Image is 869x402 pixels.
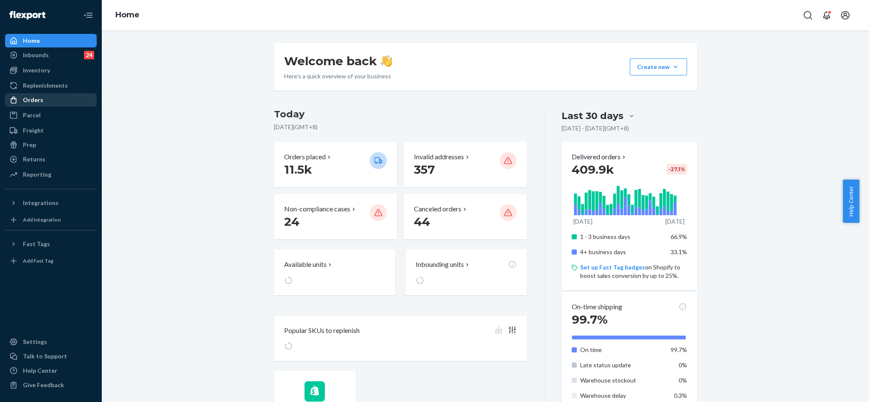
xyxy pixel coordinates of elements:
[380,55,392,67] img: hand-wave emoji
[109,3,146,28] ol: breadcrumbs
[414,214,430,229] span: 44
[5,378,97,392] button: Give Feedback
[405,250,527,295] button: Inbounding units
[5,48,97,62] a: Inbounds24
[5,108,97,122] a: Parcel
[274,194,397,239] button: Non-compliance cases 24
[115,10,140,19] a: Home
[5,79,97,92] a: Replenishments
[5,254,97,268] a: Add Fast Tag
[580,346,664,354] p: On time
[23,352,67,360] div: Talk to Support
[665,217,685,226] p: [DATE]
[679,361,687,369] span: 0%
[274,142,397,187] button: Orders placed 11.5k
[5,152,97,166] a: Returns
[284,260,327,269] p: Available units
[671,248,687,255] span: 33.1%
[416,260,464,269] p: Inbounding units
[284,214,299,229] span: 24
[284,152,326,162] p: Orders placed
[5,349,97,363] a: Talk to Support
[23,170,51,179] div: Reporting
[562,124,629,133] p: [DATE] - [DATE] ( GMT+8 )
[5,237,97,251] button: Fast Tags
[562,109,623,122] div: Last 30 days
[23,81,68,90] div: Replenishments
[573,217,592,226] p: [DATE]
[274,108,527,121] h3: Today
[5,124,97,137] a: Freight
[837,7,854,24] button: Open account menu
[274,250,395,295] button: Available units
[23,111,41,119] div: Parcel
[284,204,350,214] p: Non-compliance cases
[580,263,645,271] a: Set up Fast Tag badges
[284,53,392,69] h1: Welcome back
[580,233,664,241] p: 1 - 3 business days
[5,138,97,152] a: Prep
[23,66,50,75] div: Inventory
[5,64,97,77] a: Inventory
[580,391,664,400] p: Warehouse delay
[5,335,97,349] a: Settings
[671,233,687,240] span: 66.9%
[9,11,45,19] img: Flexport logo
[23,381,64,389] div: Give Feedback
[23,51,49,59] div: Inbounds
[274,123,527,131] p: [DATE] ( GMT+8 )
[23,216,61,223] div: Add Integration
[414,162,435,177] span: 357
[630,58,687,75] button: Create new
[5,213,97,227] a: Add Integration
[84,51,94,59] div: 24
[5,364,97,377] a: Help Center
[671,346,687,353] span: 99.7%
[572,152,627,162] button: Delivered orders
[404,194,527,239] button: Canceled orders 44
[843,180,859,223] button: Help Center
[284,162,312,177] span: 11.5k
[404,142,527,187] button: Invalid addresses 357
[23,199,59,207] div: Integrations
[23,126,44,135] div: Freight
[23,155,45,164] div: Returns
[679,377,687,384] span: 0%
[23,257,53,264] div: Add Fast Tag
[580,263,687,280] p: on Shopify to boost sales conversion by up to 25%.
[580,361,664,369] p: Late status update
[818,7,835,24] button: Open notifications
[572,312,608,327] span: 99.7%
[5,34,97,47] a: Home
[23,366,57,375] div: Help Center
[5,93,97,107] a: Orders
[674,392,687,399] span: 0.3%
[23,36,40,45] div: Home
[414,204,461,214] p: Canceled orders
[572,162,614,177] span: 409.9k
[414,152,464,162] p: Invalid addresses
[80,7,97,24] button: Close Navigation
[580,376,664,385] p: Warehouse stockout
[284,72,392,80] p: Here’s a quick overview of your business
[5,196,97,210] button: Integrations
[284,326,360,335] p: Popular SKUs to replenish
[5,168,97,181] a: Reporting
[572,302,622,312] p: On-time shipping
[23,338,47,346] div: Settings
[23,240,50,248] div: Fast Tags
[23,96,43,104] div: Orders
[23,141,36,149] div: Prep
[799,7,816,24] button: Open Search Box
[580,248,664,256] p: 4+ business days
[667,164,687,175] div: -27.1 %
